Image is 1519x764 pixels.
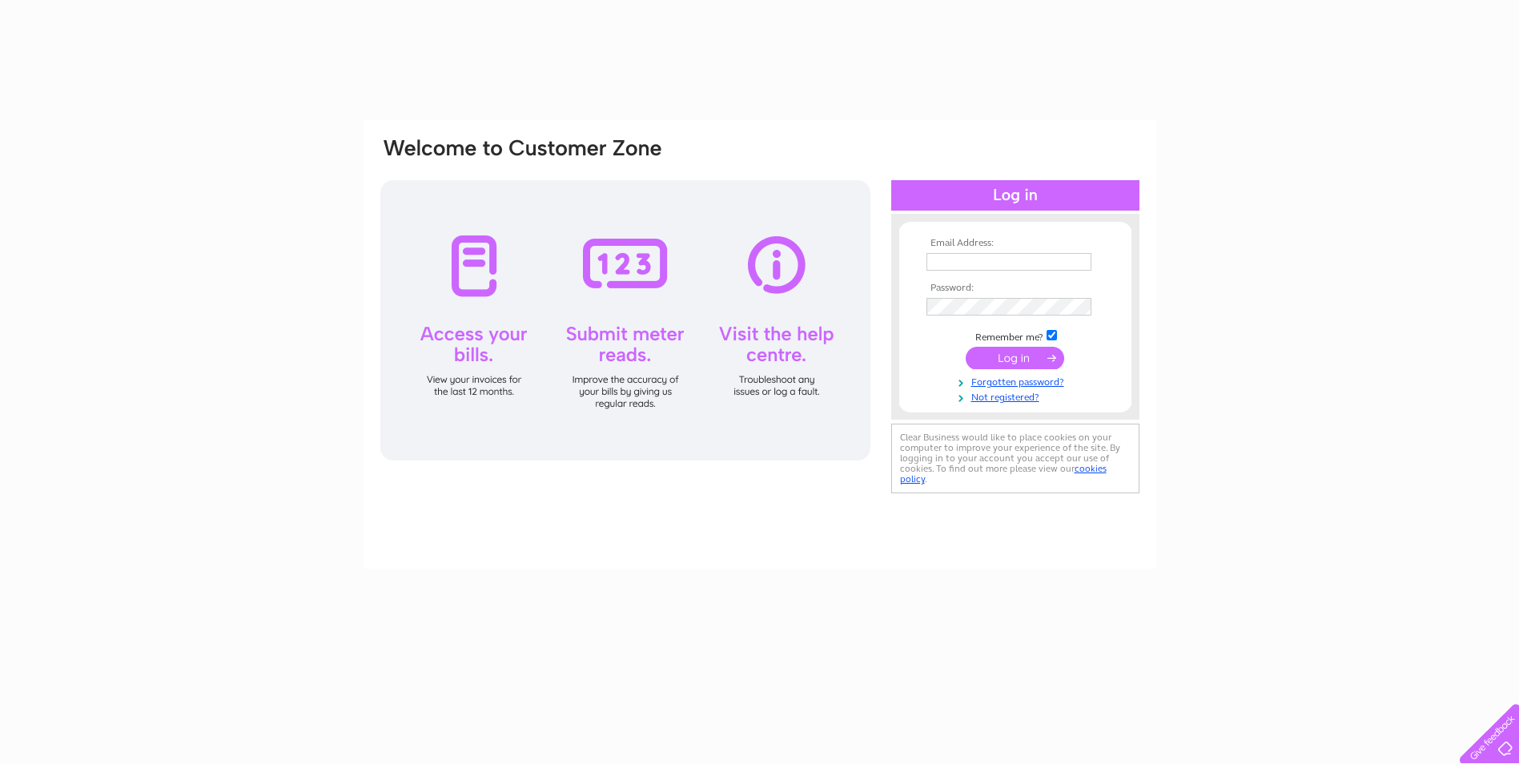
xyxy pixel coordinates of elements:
[900,463,1107,485] a: cookies policy
[891,424,1139,493] div: Clear Business would like to place cookies on your computer to improve your experience of the sit...
[922,283,1108,294] th: Password:
[926,373,1108,388] a: Forgotten password?
[966,347,1064,369] input: Submit
[922,328,1108,344] td: Remember me?
[922,238,1108,249] th: Email Address:
[926,388,1108,404] a: Not registered?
